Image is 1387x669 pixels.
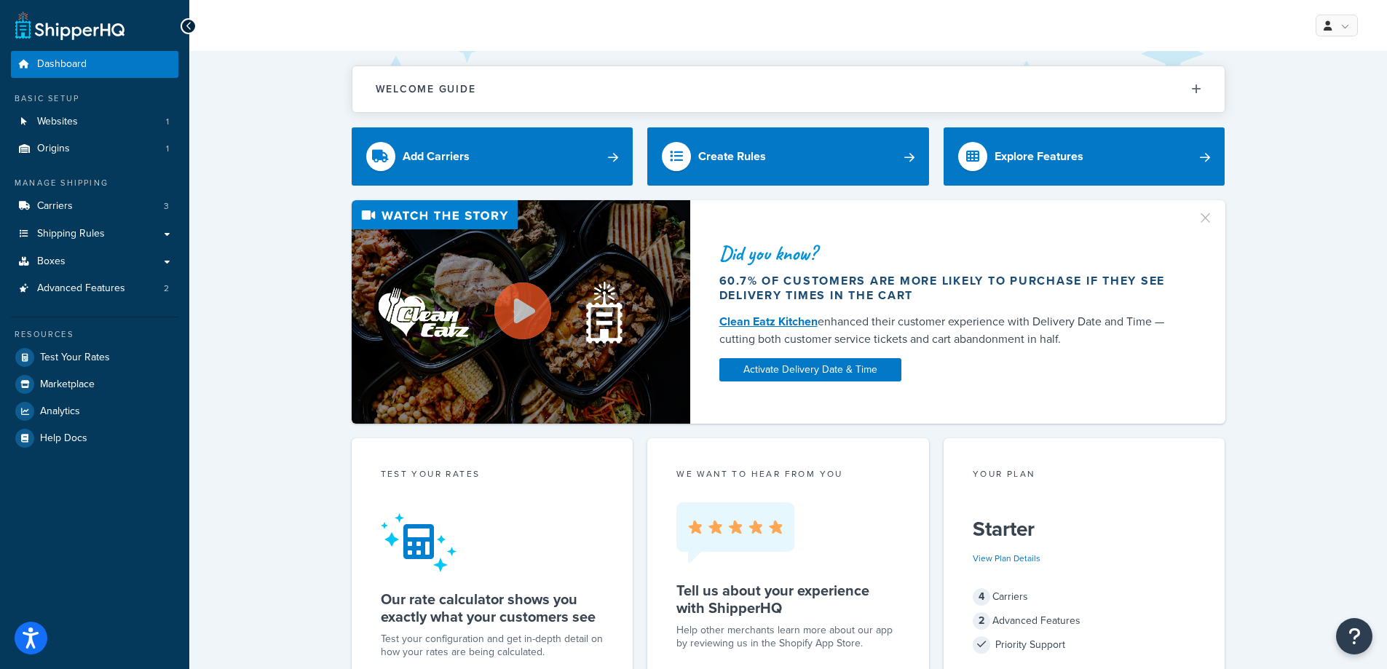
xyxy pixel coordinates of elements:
[11,328,178,341] div: Resources
[11,371,178,397] a: Marketplace
[352,127,633,186] a: Add Carriers
[11,193,178,220] a: Carriers3
[647,127,929,186] a: Create Rules
[40,432,87,445] span: Help Docs
[11,221,178,248] a: Shipping Rules
[164,282,169,295] span: 2
[381,590,604,625] h5: Our rate calculator shows you exactly what your customers see
[11,275,178,302] li: Advanced Features
[37,228,105,240] span: Shipping Rules
[11,425,178,451] a: Help Docs
[11,135,178,162] li: Origins
[11,248,178,275] a: Boxes
[376,84,476,95] h2: Welcome Guide
[973,588,990,606] span: 4
[11,51,178,78] a: Dashboard
[719,313,818,330] a: Clean Eatz Kitchen
[1336,618,1372,654] button: Open Resource Center
[403,146,470,167] div: Add Carriers
[676,582,900,617] h5: Tell us about your experience with ShipperHQ
[37,143,70,155] span: Origins
[719,243,1179,264] div: Did you know?
[11,275,178,302] a: Advanced Features2
[40,379,95,391] span: Marketplace
[719,358,901,381] a: Activate Delivery Date & Time
[719,274,1179,303] div: 60.7% of customers are more likely to purchase if they see delivery times in the cart
[973,587,1196,607] div: Carriers
[719,313,1179,348] div: enhanced their customer experience with Delivery Date and Time — cutting both customer service ti...
[11,398,178,424] a: Analytics
[944,127,1225,186] a: Explore Features
[11,92,178,105] div: Basic Setup
[676,624,900,650] p: Help other merchants learn more about our app by reviewing us in the Shopify App Store.
[11,108,178,135] li: Websites
[11,344,178,371] a: Test Your Rates
[11,177,178,189] div: Manage Shipping
[698,146,766,167] div: Create Rules
[40,352,110,364] span: Test Your Rates
[11,135,178,162] a: Origins1
[973,552,1040,565] a: View Plan Details
[166,116,169,128] span: 1
[40,405,80,418] span: Analytics
[973,611,1196,631] div: Advanced Features
[995,146,1083,167] div: Explore Features
[37,116,78,128] span: Websites
[11,108,178,135] a: Websites1
[164,200,169,213] span: 3
[381,633,604,659] div: Test your configuration and get in-depth detail on how your rates are being calculated.
[973,612,990,630] span: 2
[973,635,1196,655] div: Priority Support
[37,200,73,213] span: Carriers
[37,282,125,295] span: Advanced Features
[37,58,87,71] span: Dashboard
[37,256,66,268] span: Boxes
[11,193,178,220] li: Carriers
[166,143,169,155] span: 1
[676,467,900,480] p: we want to hear from you
[352,200,690,424] img: Video thumbnail
[381,467,604,484] div: Test your rates
[352,66,1225,112] button: Welcome Guide
[973,518,1196,541] h5: Starter
[973,467,1196,484] div: Your Plan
